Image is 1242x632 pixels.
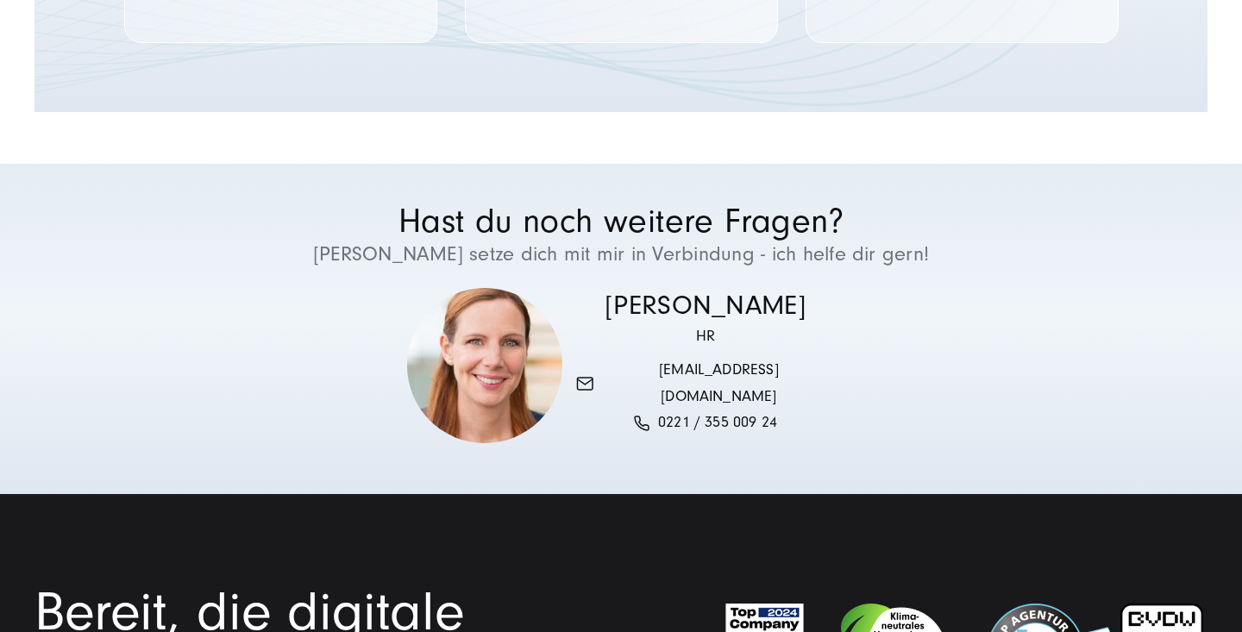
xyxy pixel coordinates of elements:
[658,410,777,436] span: 0221 / 355 009 24
[576,357,835,410] a: [EMAIL_ADDRESS][DOMAIN_NAME]
[634,410,777,436] a: 0221 / 355 009 24
[603,357,835,410] span: [EMAIL_ADDRESS][DOMAIN_NAME]
[34,205,1207,238] h2: Hast du noch weitere Fragen?
[407,288,562,443] img: Bettina-Schmitz-1
[576,323,835,350] p: HR
[576,291,835,321] h3: [PERSON_NAME]
[34,238,1207,271] p: [PERSON_NAME] setze dich mit mir in Verbindung - ich helfe dir gern!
